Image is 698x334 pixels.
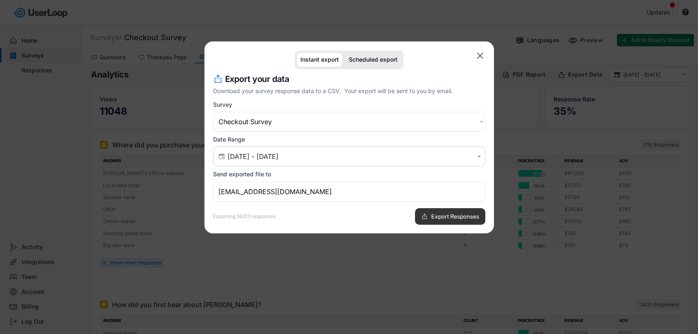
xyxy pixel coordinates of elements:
button:  [475,153,483,160]
button:  [475,50,485,61]
div: Scheduled export [349,56,398,63]
div: Send exported file to [213,171,271,178]
div: Download your survey response data to a CSV. Your export will be sent to you by email. [213,87,485,95]
div: Exporting 36313 responses [213,214,276,219]
div: Instant export [300,56,339,63]
button: Export Responses [415,208,485,225]
text:  [218,153,224,160]
text:  [477,50,483,61]
span: Export Responses [431,214,479,219]
div: Date Range [213,136,245,143]
h4: Export your data [225,73,289,85]
text:  [477,153,481,160]
button:  [218,153,225,160]
input: Air Date/Time Picker [228,152,473,161]
div: Survey [213,101,232,108]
